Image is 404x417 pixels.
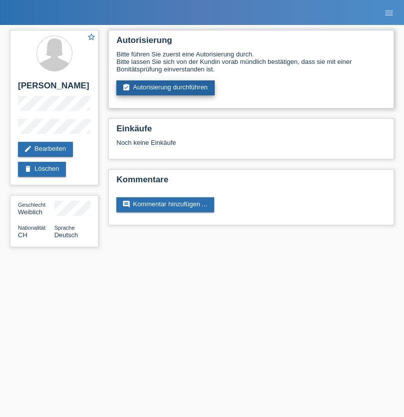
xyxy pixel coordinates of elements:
[116,139,386,154] div: Noch keine Einkäufe
[87,32,96,41] i: star_border
[18,225,45,231] span: Nationalität
[384,8,394,18] i: menu
[18,142,73,157] a: editBearbeiten
[116,50,386,73] div: Bitte führen Sie zuerst eine Autorisierung durch. Bitte lassen Sie sich von der Kundin vorab münd...
[116,80,215,95] a: assignment_turned_inAutorisierung durchführen
[122,200,130,208] i: comment
[116,124,386,139] h2: Einkäufe
[18,162,66,177] a: deleteLöschen
[54,231,78,239] span: Deutsch
[87,32,96,43] a: star_border
[116,35,386,50] h2: Autorisierung
[18,81,90,96] h2: [PERSON_NAME]
[54,225,75,231] span: Sprache
[24,165,32,173] i: delete
[24,145,32,153] i: edit
[379,9,399,15] a: menu
[18,201,54,216] div: Weiblich
[116,197,214,212] a: commentKommentar hinzufügen ...
[116,175,386,190] h2: Kommentare
[18,231,27,239] span: Schweiz
[18,202,45,208] span: Geschlecht
[122,83,130,91] i: assignment_turned_in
